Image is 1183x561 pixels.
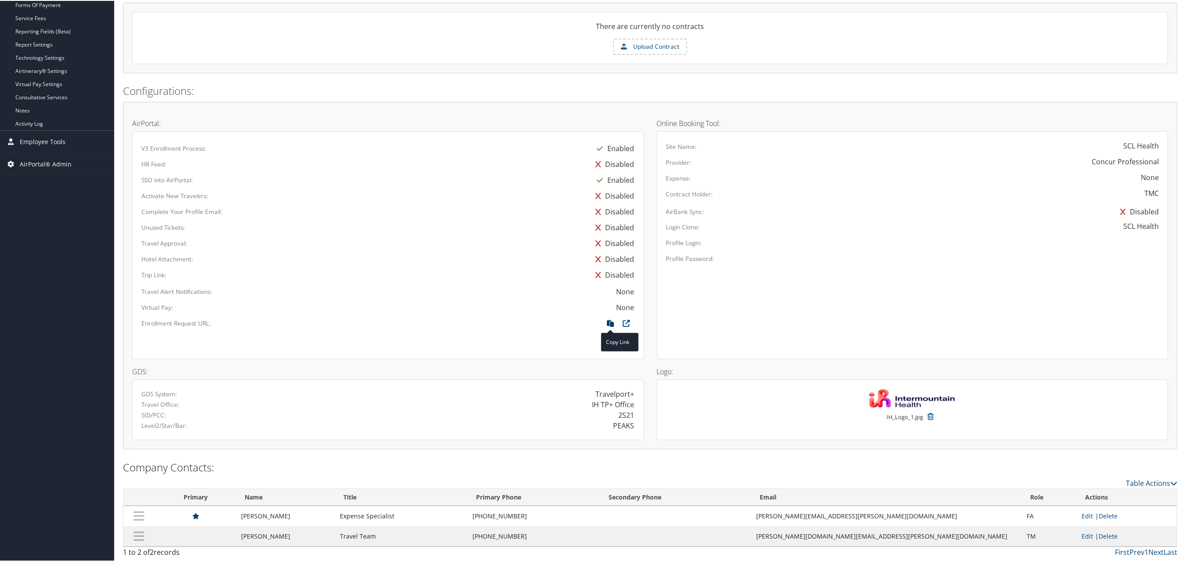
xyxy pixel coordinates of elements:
[666,157,692,166] label: Provider:
[237,488,336,505] th: Name
[869,388,956,408] img: IH_Logo_1.jpg
[1116,203,1159,219] div: Disabled
[1126,478,1177,487] a: Table Actions
[155,488,237,505] th: Primary
[666,238,702,246] label: Profile Login:
[1141,171,1159,182] div: None
[617,286,635,296] div: None
[619,409,635,420] div: 2S21
[591,203,635,219] div: Disabled
[657,367,1169,374] h4: Logo:
[20,130,65,152] span: Employee Tools
[1022,488,1077,505] th: Role
[141,222,185,231] label: Unused Tickets:
[1148,547,1164,556] a: Next
[1115,547,1129,556] a: First
[596,388,635,398] div: Travelport+
[613,420,635,430] div: PEAKS
[1082,531,1093,539] a: Edit
[1099,531,1118,539] a: Delete
[141,286,212,295] label: Travel Alert Notifications:
[666,173,691,182] label: Expense:
[591,156,635,171] div: Disabled
[123,459,1177,474] h2: Company Contacts:
[123,546,377,561] div: 1 to 2 of records
[141,318,211,327] label: Enrollment Request URL:
[237,525,336,546] td: [PERSON_NAME]
[1129,547,1144,556] a: Prev
[20,152,72,174] span: AirPortal® Admin
[1022,525,1077,546] td: TM
[141,302,173,311] label: Virtual Pay:
[591,187,635,203] div: Disabled
[666,253,714,262] label: Profile Password:
[141,420,187,429] label: Level2/Star/Bar:
[141,410,166,419] label: SID/PCC:
[468,505,601,525] td: [PHONE_NUMBER]
[1077,488,1177,505] th: Actions
[592,398,635,409] div: IH TP+ Office
[1022,505,1077,525] td: FA
[336,488,469,505] th: Title
[593,140,635,156] div: Enabled
[1164,547,1177,556] a: Last
[591,266,635,282] div: Disabled
[591,219,635,235] div: Disabled
[1144,547,1148,556] a: 1
[666,189,713,198] label: Contract Holder:
[132,119,644,126] h4: AirPortal:
[468,525,601,546] td: [PHONE_NUMBER]
[336,505,469,525] td: Expense Specialist
[591,250,635,266] div: Disabled
[1082,511,1093,519] a: Edit
[141,254,193,263] label: Hotel Attachment:
[141,191,208,199] label: Activate New Travelers:
[141,206,222,215] label: Complete Your Profile Email:
[1099,511,1118,519] a: Delete
[123,83,1177,98] h2: Configurations:
[752,488,1023,505] th: Email
[752,525,1023,546] td: [PERSON_NAME][DOMAIN_NAME][EMAIL_ADDRESS][PERSON_NAME][DOMAIN_NAME]
[617,301,635,312] div: None
[133,20,1168,38] div: There are currently no contracts
[666,222,700,231] label: Login Clone:
[1123,140,1159,150] div: SCL Health
[141,238,187,247] label: Travel Approval:
[601,488,752,505] th: Secondary Phone
[150,547,154,556] span: 2
[657,119,1169,126] h4: Online Booking Tool:
[887,412,923,429] small: IH_Logo_1.jpg
[752,505,1023,525] td: [PERSON_NAME][EMAIL_ADDRESS][PERSON_NAME][DOMAIN_NAME]
[141,175,193,184] label: SSO into AirPortal:
[1092,156,1159,166] div: Concur Professional
[1077,525,1177,546] td: |
[614,39,686,54] label: Upload Contract
[666,206,704,215] label: AirBank Sync:
[237,505,336,525] td: [PERSON_NAME]
[141,270,166,279] label: Trip Link:
[1123,220,1159,231] div: SCL Health
[666,141,697,150] label: Site Name:
[141,143,206,152] label: V3 Enrollment Process:
[141,159,166,168] label: HR Feed:
[336,525,469,546] td: Travel Team
[141,399,179,408] label: Travel Office:
[132,367,644,374] h4: GDS:
[591,235,635,250] div: Disabled
[1144,187,1159,198] div: TMC
[141,389,177,398] label: GDS System:
[593,171,635,187] div: Enabled
[468,488,601,505] th: Primary Phone
[1077,505,1177,525] td: |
